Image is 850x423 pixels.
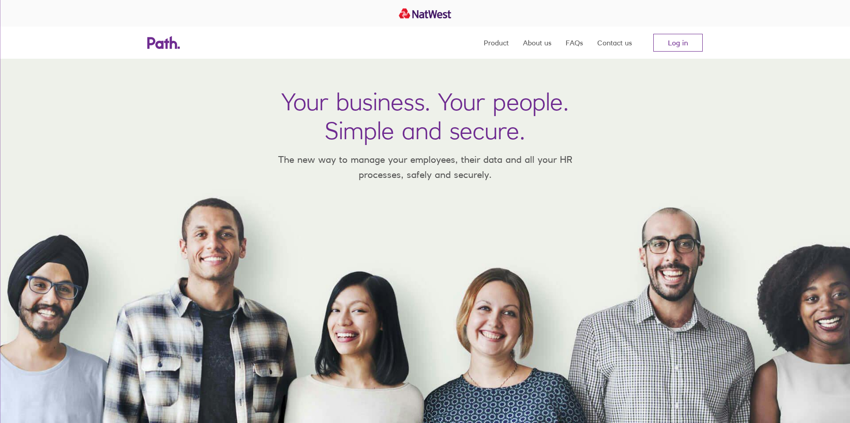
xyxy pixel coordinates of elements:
a: FAQs [566,27,583,59]
p: The new way to manage your employees, their data and all your HR processes, safely and securely. [265,152,585,182]
a: Product [484,27,509,59]
a: Log in [653,34,703,52]
a: About us [523,27,551,59]
a: Contact us [597,27,632,59]
h1: Your business. Your people. Simple and secure. [281,87,569,145]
